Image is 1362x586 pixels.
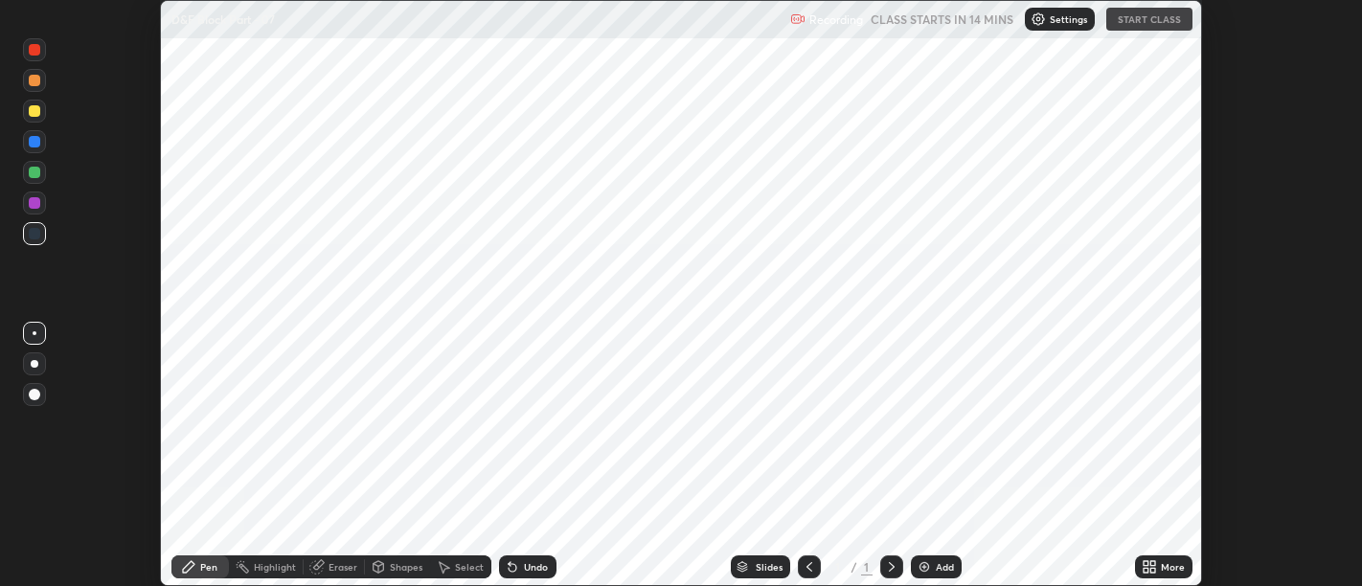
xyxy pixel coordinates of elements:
div: Pen [200,562,217,572]
div: Undo [524,562,548,572]
img: add-slide-button [917,559,932,575]
div: Add [936,562,954,572]
div: More [1161,562,1185,572]
div: 1 [829,561,848,573]
p: D&F Block Part - 07 [171,11,275,27]
img: class-settings-icons [1031,11,1046,27]
img: recording.375f2c34.svg [790,11,806,27]
p: Settings [1050,14,1087,24]
p: Recording [809,12,863,27]
h5: CLASS STARTS IN 14 MINS [871,11,1013,28]
div: Select [455,562,484,572]
div: 1 [861,558,873,575]
div: Eraser [329,562,357,572]
div: Slides [756,562,783,572]
div: Highlight [254,562,296,572]
div: Shapes [390,562,422,572]
div: / [851,561,857,573]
